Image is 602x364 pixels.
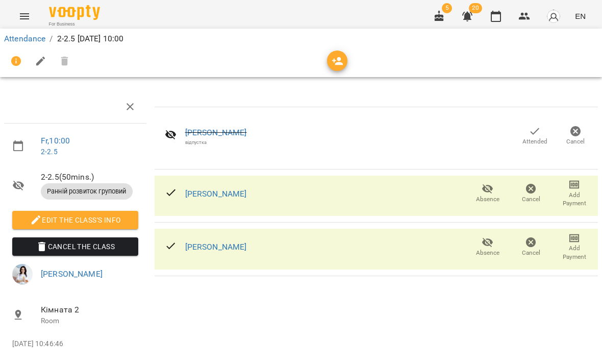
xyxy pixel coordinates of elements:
[20,214,130,226] span: Edit the class's Info
[41,316,138,326] p: Room
[469,3,482,13] span: 20
[559,244,590,261] span: Add Payment
[185,242,247,252] a: [PERSON_NAME]
[476,195,499,204] span: Absence
[4,34,45,43] a: Attendance
[41,304,138,316] span: Кімната 2
[57,33,124,45] p: 2-2.5 [DATE] 10:00
[546,9,561,23] img: avatar_s.png
[12,211,138,229] button: Edit the class's Info
[4,33,598,45] nav: breadcrumb
[49,5,100,20] img: Voopty Logo
[20,240,130,253] span: Cancel the class
[466,180,509,208] button: Absence
[522,137,547,146] span: Attended
[41,171,138,183] span: 2-2.5 ( 50 mins. )
[442,3,452,13] span: 5
[41,269,103,279] a: [PERSON_NAME]
[559,191,590,208] span: Add Payment
[41,136,70,145] a: Fr , 10:00
[185,189,247,199] a: [PERSON_NAME]
[12,4,37,29] button: Menu
[553,180,596,208] button: Add Payment
[522,249,540,257] span: Cancel
[509,180,553,208] button: Cancel
[553,233,596,261] button: Add Payment
[522,195,540,204] span: Cancel
[12,237,138,256] button: Cancel the class
[12,264,33,284] img: 8a6d30e1977ec309429827344185c081.jpg
[185,128,247,137] a: [PERSON_NAME]
[49,21,100,28] span: For Business
[41,148,58,156] a: 2-2.5
[571,7,590,26] button: EN
[12,339,138,349] p: [DATE] 10:46:46
[514,122,555,150] button: Attended
[49,33,53,45] li: /
[555,122,596,150] button: Cancel
[476,249,499,257] span: Absence
[566,137,585,146] span: Cancel
[41,187,133,196] span: Ранній розвиток груповий
[509,233,553,261] button: Cancel
[575,11,586,21] span: EN
[185,139,247,145] div: відпустка
[466,233,509,261] button: Absence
